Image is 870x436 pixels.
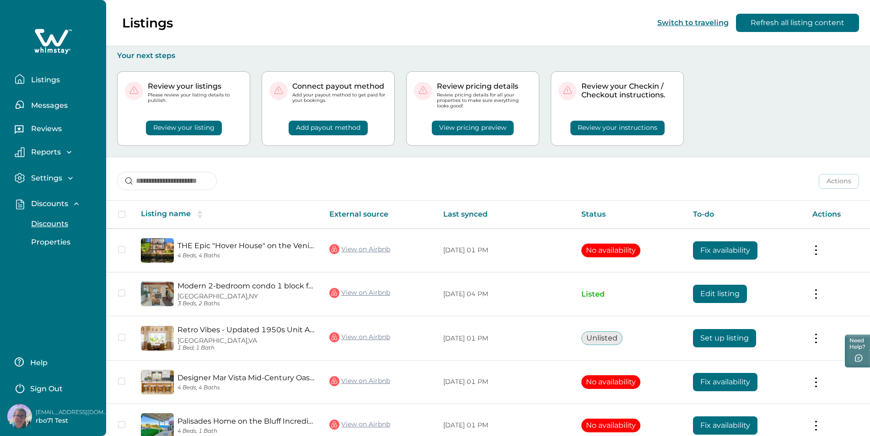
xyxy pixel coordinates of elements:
[122,15,173,31] p: Listings
[581,244,640,257] button: No availability
[27,358,48,367] p: Help
[289,121,368,135] button: Add payout method
[177,241,315,250] a: THE Epic "Hover House" on the Venice Beach Canals
[148,82,242,91] p: Review your listings
[7,404,32,429] img: Whimstay Host
[141,370,174,394] img: propertyImage_Designer Mar Vista Mid-Century Oasis with Pool 4BR
[177,428,315,435] p: 4 Beds, 1 Bath
[36,408,109,417] p: [EMAIL_ADDRESS][DOMAIN_NAME]
[177,292,315,300] p: [GEOGRAPHIC_DATA], NY
[570,121,665,135] button: Review your instructions
[15,70,99,88] button: Listings
[443,334,567,343] p: [DATE] 01 PM
[436,201,574,229] th: Last synced
[693,285,747,303] button: Edit listing
[443,378,567,387] p: [DATE] 01 PM
[148,92,242,103] p: Please review your listing details to publish.
[177,345,315,351] p: 1 Bed, 1 Bath
[15,147,99,157] button: Reports
[28,199,68,208] p: Discounts
[177,325,315,334] a: Retro Vibes - Updated 1950s Unit A/C Parking
[15,378,96,397] button: Sign Out
[437,92,532,109] p: Review pricing details for all your properties to make sure everything looks good!
[141,238,174,263] img: propertyImage_THE Epic "Hover House" on the Venice Beach Canals
[437,82,532,91] p: Review pricing details
[329,287,390,299] a: View on Airbnb
[329,243,390,255] a: View on Airbnb
[443,246,567,255] p: [DATE] 01 PM
[36,416,109,425] p: rbo71 Test
[146,121,222,135] button: Review your listing
[292,82,387,91] p: Connect payout method
[177,373,315,382] a: Designer Mar Vista Mid-Century Oasis with Pool 4BR
[117,51,859,60] p: Your next steps
[329,419,390,431] a: View on Airbnb
[736,14,859,32] button: Refresh all listing content
[141,282,174,306] img: propertyImage_Modern 2-bedroom condo 1 block from Venice beach
[443,290,567,299] p: [DATE] 04 PM
[15,215,99,251] div: Discounts
[177,337,315,345] p: [GEOGRAPHIC_DATA], VA
[15,96,99,114] button: Messages
[28,219,68,229] p: Discounts
[432,121,514,135] button: View pricing preview
[177,384,315,391] p: 4 Beds, 4 Baths
[574,201,685,229] th: Status
[693,329,756,347] button: Set up listing
[581,331,623,345] button: Unlisted
[322,201,436,229] th: External source
[329,375,390,387] a: View on Airbnb
[292,92,387,103] p: Add your payout method to get paid for your bookings.
[177,417,315,425] a: Palisades Home on the Bluff Incredible Beach Views
[21,233,105,251] button: Properties
[141,326,174,351] img: propertyImage_Retro Vibes - Updated 1950s Unit A/C Parking
[657,18,729,27] button: Switch to traveling
[693,241,757,260] button: Fix availability
[15,121,99,139] button: Reviews
[329,331,390,343] a: View on Airbnb
[15,199,99,209] button: Discounts
[30,384,63,393] p: Sign Out
[581,419,640,432] button: No availability
[28,238,70,247] p: Properties
[177,300,315,307] p: 3 Beds, 2 Baths
[443,421,567,430] p: [DATE] 01 PM
[805,201,870,229] th: Actions
[15,353,96,371] button: Help
[686,201,805,229] th: To-do
[693,373,757,391] button: Fix availability
[134,201,322,229] th: Listing name
[177,252,315,259] p: 4 Beds, 4 Baths
[28,124,62,133] p: Reviews
[21,215,105,233] button: Discounts
[177,282,315,290] a: Modern 2-bedroom condo 1 block from [GEOGRAPHIC_DATA]
[581,290,678,299] p: Listed
[581,82,676,100] p: Review your Checkin / Checkout instructions.
[581,375,640,389] button: No availability
[191,210,209,219] button: sorting
[28,174,62,183] p: Settings
[28,101,68,110] p: Messages
[15,173,99,183] button: Settings
[819,174,859,189] button: Actions
[693,416,757,435] button: Fix availability
[28,148,61,157] p: Reports
[28,75,60,85] p: Listings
